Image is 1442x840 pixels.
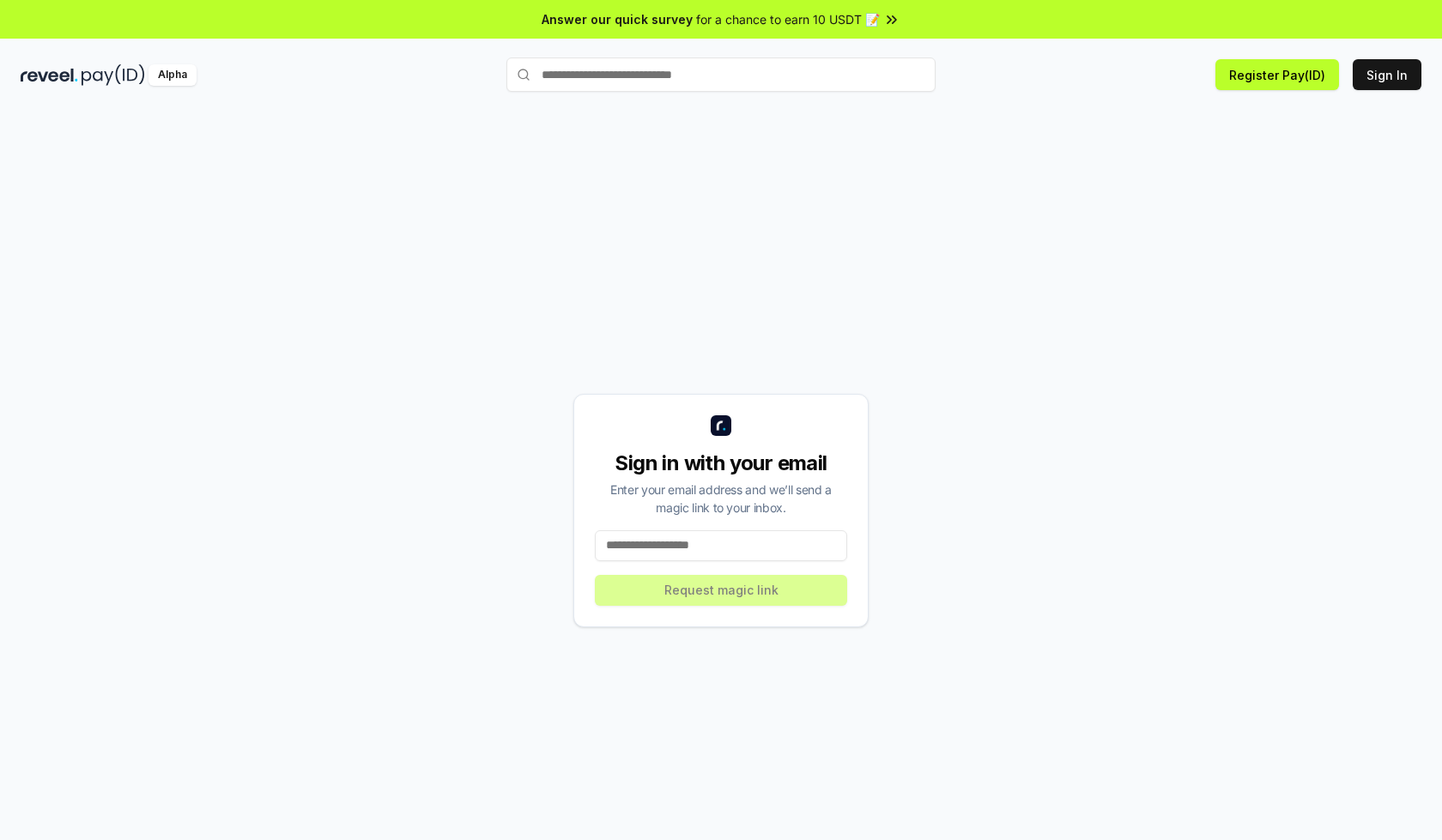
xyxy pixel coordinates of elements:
div: Sign in with your email [595,450,847,477]
button: Register Pay(ID) [1215,59,1339,90]
span: Answer our quick survey [542,10,693,28]
div: Alpha [148,64,197,86]
div: Enter your email address and we’ll send a magic link to your inbox. [595,480,847,517]
span: for a chance to earn 10 USDT 📝 [696,10,880,28]
button: Sign In [1353,59,1421,90]
img: pay_id [82,64,145,86]
img: reveel_dark [21,64,78,86]
img: logo_small [711,415,731,436]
